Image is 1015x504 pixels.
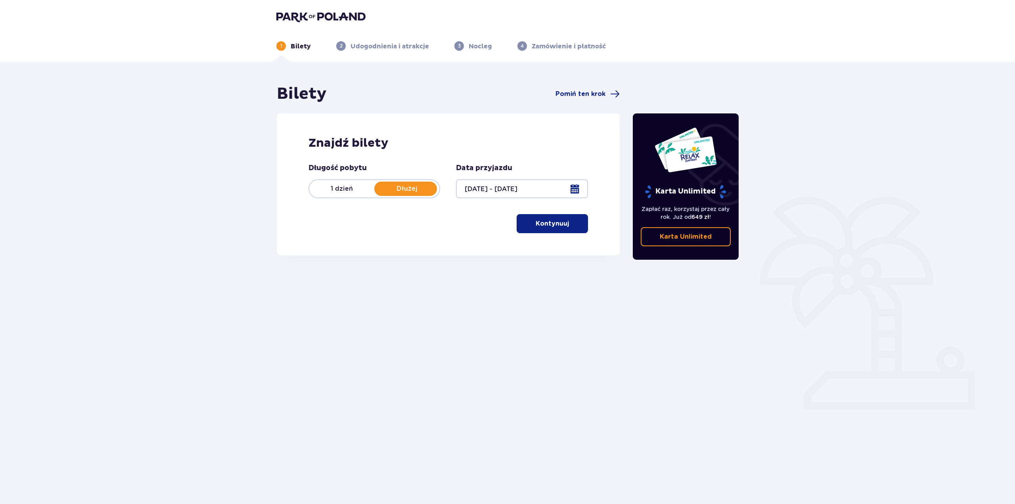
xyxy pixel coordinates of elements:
[350,42,429,51] p: Udogodnienia i atrakcje
[308,163,367,173] p: Długość pobytu
[340,42,343,50] p: 2
[374,184,439,193] p: Dłużej
[555,89,620,99] a: Pomiń ten krok
[641,205,731,221] p: Zapłać raz, korzystaj przez cały rok. Już od !
[291,42,311,51] p: Bilety
[276,11,366,22] img: Park of Poland logo
[456,163,512,173] p: Data przyjazdu
[277,84,327,104] h1: Bilety
[555,90,605,98] span: Pomiń ten krok
[644,185,727,199] p: Karta Unlimited
[469,42,492,51] p: Nocleg
[280,42,282,50] p: 1
[691,214,709,220] span: 649 zł
[308,136,588,151] h2: Znajdź bilety
[517,214,588,233] button: Kontynuuj
[532,42,606,51] p: Zamówienie i płatność
[521,42,524,50] p: 4
[660,232,712,241] p: Karta Unlimited
[309,184,374,193] p: 1 dzień
[536,219,569,228] p: Kontynuuj
[458,42,461,50] p: 3
[641,227,731,246] a: Karta Unlimited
